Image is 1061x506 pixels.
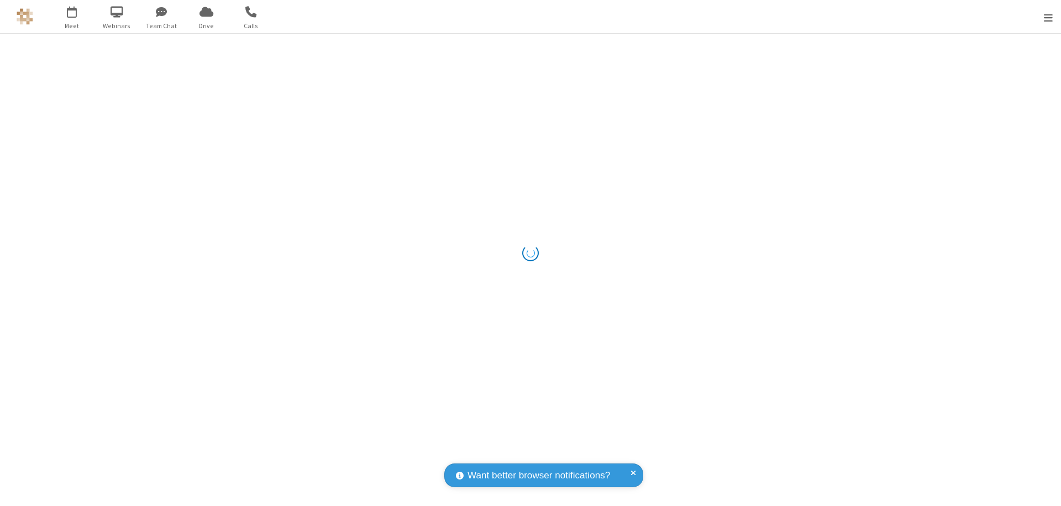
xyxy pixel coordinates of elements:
[186,21,227,31] span: Drive
[17,8,33,25] img: QA Selenium DO NOT DELETE OR CHANGE
[96,21,138,31] span: Webinars
[230,21,272,31] span: Calls
[141,21,182,31] span: Team Chat
[468,468,610,483] span: Want better browser notifications?
[51,21,93,31] span: Meet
